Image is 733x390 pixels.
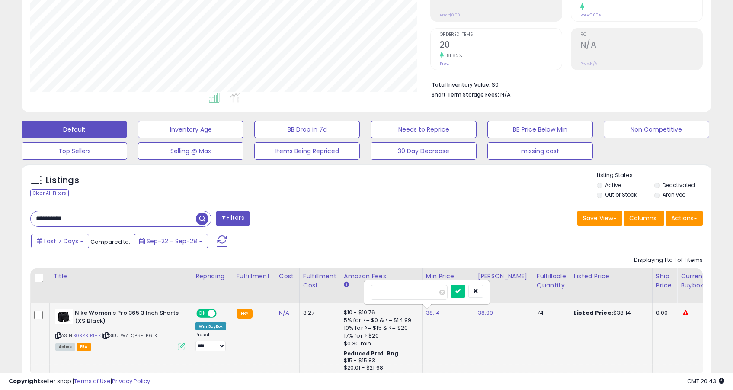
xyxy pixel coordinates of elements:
h5: Listings [46,174,79,187]
p: Listing States: [597,171,711,180]
div: seller snap | | [9,377,150,386]
button: Selling @ Max [138,142,243,160]
div: Preset: [195,332,226,351]
label: Archived [663,191,686,198]
b: Short Term Storage Fees: [432,91,499,98]
span: Columns [629,214,656,222]
a: N/A [279,309,289,317]
label: Active [605,181,621,189]
small: Prev: N/A [580,61,597,66]
h2: 20 [440,40,562,52]
div: 3.27 [303,309,333,317]
small: Prev: 11 [440,61,452,66]
button: 30 Day Decrease [371,142,476,160]
div: Amazon Fees [344,272,419,281]
b: Total Inventory Value: [432,81,490,88]
div: 17% for > $20 [344,332,416,340]
button: BB Price Below Min [487,121,593,138]
small: Prev: 0.00% [580,13,601,18]
div: Min Price [426,272,471,281]
div: Fulfillment [237,272,272,281]
span: Ordered Items [440,32,562,37]
button: Top Sellers [22,142,127,160]
span: Last 7 Days [44,237,78,245]
button: Inventory Age [138,121,243,138]
span: 2025-10-6 20:43 GMT [687,377,724,385]
button: Default [22,121,127,138]
img: 31u0VDqXKtL._SL40_.jpg [55,309,73,324]
div: [PERSON_NAME] [478,272,529,281]
a: 38.14 [426,309,440,317]
div: Displaying 1 to 1 of 1 items [634,256,703,264]
div: $38.14 [574,309,646,317]
li: $0 [432,79,696,89]
b: Reduced Prof. Rng. [344,350,400,357]
small: 81.82% [444,52,462,59]
small: FBA [237,309,253,319]
button: Needs to Reprice [371,121,476,138]
span: | SKU: W7-QP8E-P6LK [102,332,157,339]
div: Clear All Filters [30,189,69,197]
button: Actions [666,211,703,226]
div: 10% for >= $15 & <= $20 [344,324,416,332]
div: Cost [279,272,296,281]
span: All listings currently available for purchase on Amazon [55,343,75,351]
b: Listed Price: [574,309,613,317]
span: ON [197,310,208,317]
div: 74 [537,309,563,317]
span: Compared to: [90,238,130,246]
a: Privacy Policy [112,377,150,385]
div: $10 - $10.76 [344,309,416,316]
span: ROI [580,32,702,37]
span: N/A [500,90,511,99]
label: Deactivated [663,181,695,189]
div: Ship Price [656,272,673,290]
div: $15 - $15.83 [344,357,416,364]
small: Amazon Fees. [344,281,349,289]
button: Items Being Repriced [254,142,360,160]
div: Fulfillable Quantity [537,272,567,290]
button: Filters [216,211,250,226]
a: B0BRBTR1HX [73,332,101,339]
div: $0.30 min [344,340,416,348]
h2: N/A [580,40,702,52]
div: Title [53,272,188,281]
button: Last 7 Days [31,234,89,248]
a: Terms of Use [74,377,111,385]
button: missing cost [487,142,593,160]
div: Fulfillment Cost [303,272,336,290]
span: FBA [77,343,91,351]
button: Columns [624,211,664,226]
strong: Copyright [9,377,40,385]
label: Out of Stock [605,191,637,198]
button: Non Competitive [604,121,709,138]
span: OFF [215,310,229,317]
div: Repricing [195,272,229,281]
div: Win BuyBox [195,322,226,330]
button: BB Drop in 7d [254,121,360,138]
b: Nike Women's Pro 365 3 Inch Shorts (XS Black) [75,309,180,327]
span: Sep-22 - Sep-28 [147,237,197,245]
div: Current Buybox Price [681,272,725,290]
a: 38.99 [478,309,493,317]
div: ASIN: [55,309,185,349]
button: Save View [577,211,622,226]
div: 5% for >= $0 & <= $14.99 [344,316,416,324]
div: Listed Price [574,272,649,281]
small: Prev: $0.00 [440,13,460,18]
button: Sep-22 - Sep-28 [134,234,208,248]
div: 0.00 [656,309,670,317]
